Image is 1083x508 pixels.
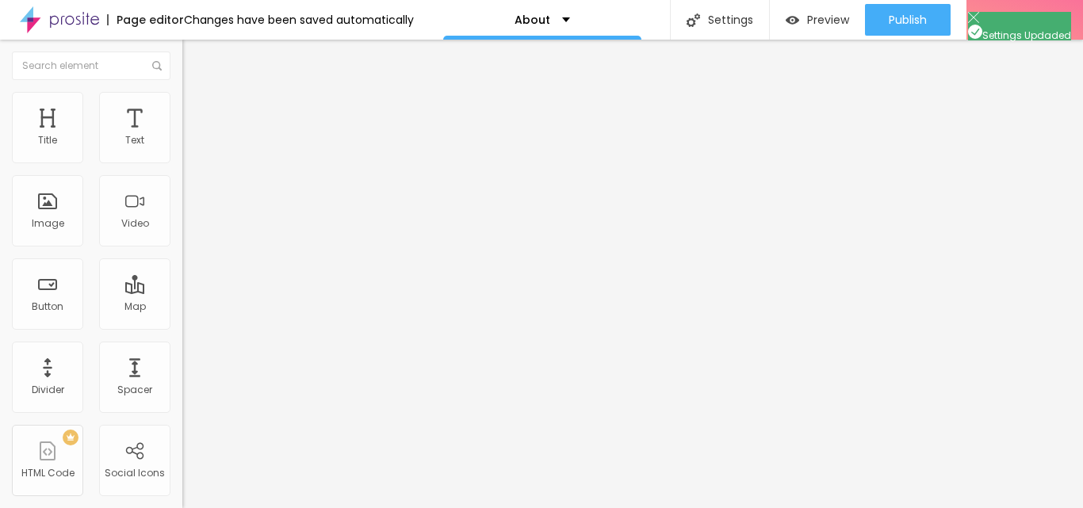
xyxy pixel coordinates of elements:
div: Changes have been saved automatically [184,14,414,25]
span: Publish [889,13,927,26]
span: Settings Updaded [968,29,1071,42]
div: Social Icons [105,468,165,479]
img: Icone [152,61,162,71]
p: About [515,14,550,25]
img: Icone [968,12,979,23]
div: Title [38,135,57,146]
button: Publish [865,4,951,36]
div: HTML Code [21,468,75,479]
img: Icone [968,25,982,39]
div: Spacer [117,384,152,395]
div: Map [124,301,146,312]
div: Video [121,218,149,229]
img: Icone [687,13,700,27]
div: Text [125,135,144,146]
iframe: Editor [182,40,1083,508]
input: Search element [12,52,170,80]
span: Preview [807,13,849,26]
div: Divider [32,384,64,395]
div: Page editor [107,14,184,25]
img: view-1.svg [786,13,799,27]
div: Button [32,301,63,312]
div: Image [32,218,64,229]
button: Preview [770,4,865,36]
